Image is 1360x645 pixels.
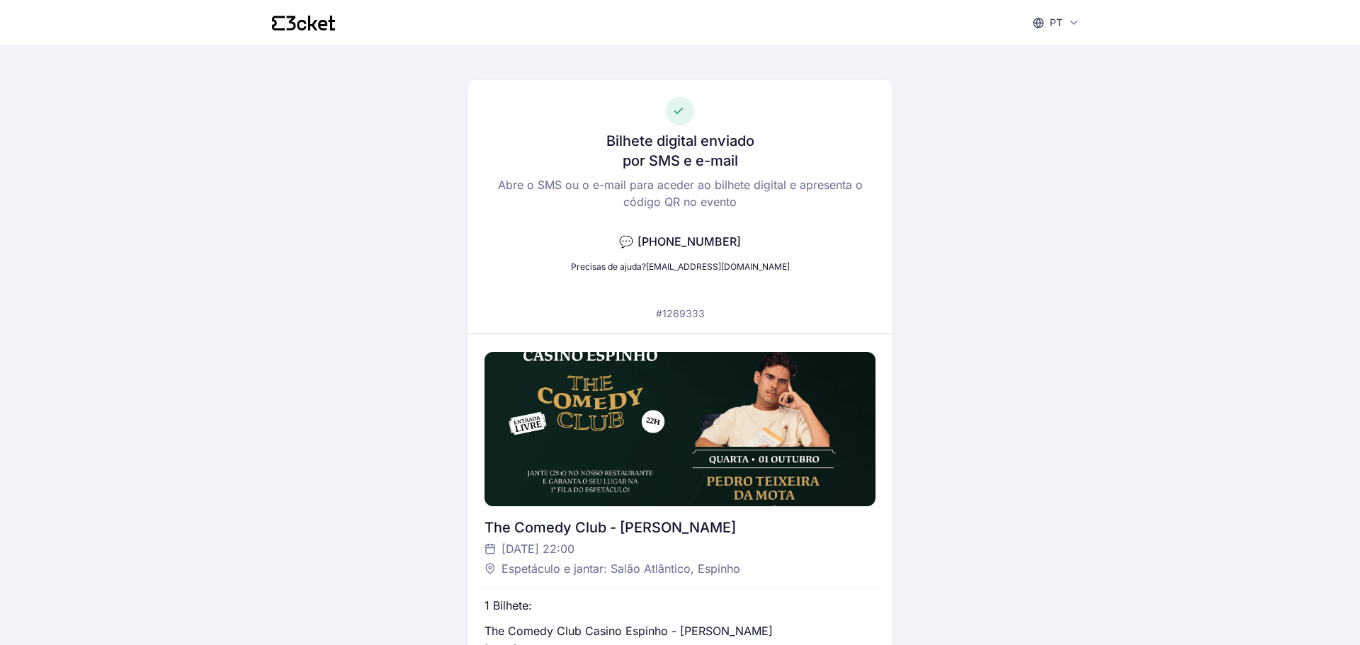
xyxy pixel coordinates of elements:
[484,622,773,639] p: The Comedy Club Casino Espinho - [PERSON_NAME]
[619,234,633,249] span: 💬
[484,597,532,614] p: 1 Bilhete:
[656,307,705,321] p: #1269333
[501,540,574,557] span: [DATE] 22:00
[623,151,738,171] h3: por SMS e e-mail
[637,234,741,249] span: [PHONE_NUMBER]
[484,518,875,537] div: The Comedy Club - [PERSON_NAME]
[1050,16,1062,30] p: pt
[571,261,646,272] span: Precisas de ajuda?
[484,176,875,210] p: Abre o SMS ou o e-mail para aceder ao bilhete digital e apresenta o código QR no evento
[606,131,754,151] h3: Bilhete digital enviado
[646,261,790,272] a: [EMAIL_ADDRESS][DOMAIN_NAME]
[501,560,740,577] span: Espetáculo e jantar: Salão Atlântico, Espinho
